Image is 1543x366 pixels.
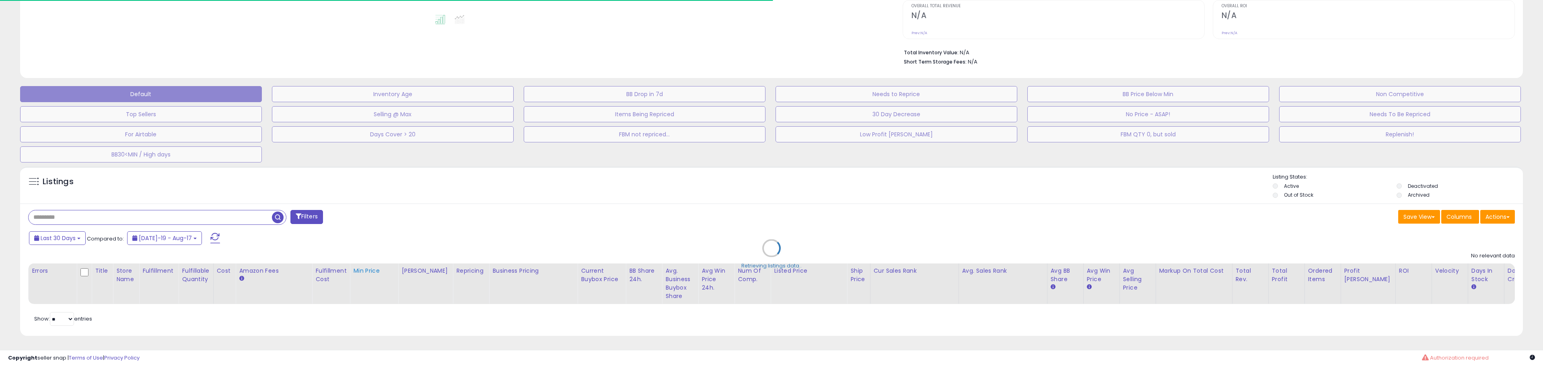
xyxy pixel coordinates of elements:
h2: N/A [911,11,1204,22]
button: Default [20,86,262,102]
button: Needs to Reprice [776,86,1017,102]
small: Prev: N/A [911,31,927,35]
button: BB30<MIN / High days [20,146,262,162]
button: Days Cover > 20 [272,126,514,142]
h2: N/A [1222,11,1514,22]
button: BB Drop in 7d [524,86,765,102]
small: Prev: N/A [1222,31,1237,35]
a: Terms of Use [69,354,103,362]
button: FBM not repriced... [524,126,765,142]
b: Short Term Storage Fees: [904,58,967,65]
b: Total Inventory Value: [904,49,959,56]
button: Replenish! [1279,126,1521,142]
button: Inventory Age [272,86,514,102]
li: N/A [904,47,1509,57]
div: Retrieving listings data.. [741,262,802,269]
a: Privacy Policy [104,354,140,362]
button: 30 Day Decrease [776,106,1017,122]
button: Top Sellers [20,106,262,122]
button: BB Price Below Min [1027,86,1269,102]
span: N/A [968,58,977,66]
button: FBM QTY 0, but sold [1027,126,1269,142]
button: Low Profit [PERSON_NAME] [776,126,1017,142]
button: Selling @ Max [272,106,514,122]
span: Overall ROI [1222,4,1514,8]
button: Items Being Repriced [524,106,765,122]
span: Overall Total Revenue [911,4,1204,8]
button: Needs To Be Repriced [1279,106,1521,122]
strong: Copyright [8,354,37,362]
button: Non Competitive [1279,86,1521,102]
div: seller snap | | [8,354,140,362]
button: For Airtable [20,126,262,142]
button: No Price - ASAP! [1027,106,1269,122]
